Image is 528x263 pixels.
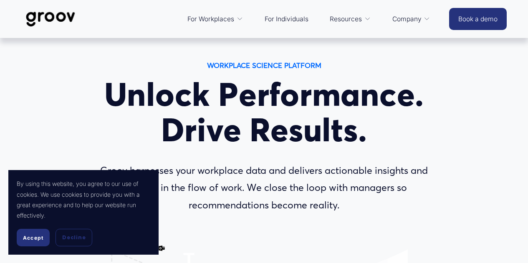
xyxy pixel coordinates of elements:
a: folder dropdown [183,9,247,29]
button: Accept [17,229,50,246]
p: By using this website, you agree to our use of cookies. We use cookies to provide you with a grea... [17,178,150,220]
p: Groov harnesses your workplace data and delivers actionable insights and prompts in the flow of w... [82,162,445,214]
img: Groov | Workplace Science Platform | Unlock Performance | Drive Results [21,5,80,33]
span: Decline [62,234,86,241]
h1: Unlock Performance. Drive Results. [82,77,445,148]
button: Decline [56,229,92,246]
span: Accept [23,235,43,241]
a: folder dropdown [326,9,375,29]
strong: WORKPLACE SCIENCE PLATFORM [207,61,321,70]
span: For Workplaces [187,13,234,25]
section: Cookie banner [8,170,159,255]
a: Book a demo [449,8,507,30]
a: For Individuals [260,9,313,29]
span: Company [392,13,422,25]
span: Resources [330,13,362,25]
a: folder dropdown [388,9,435,29]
